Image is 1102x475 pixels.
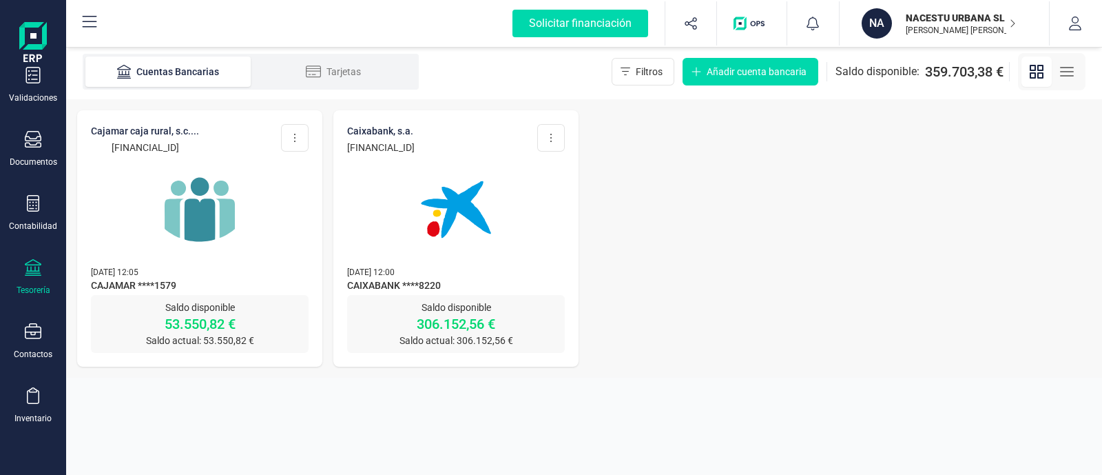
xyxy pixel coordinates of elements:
[835,63,919,80] span: Saldo disponible:
[347,141,415,154] p: [FINANCIAL_ID]
[113,65,223,79] div: Cuentas Bancarias
[734,17,770,30] img: Logo de OPS
[10,156,57,168] div: Documentos
[683,58,818,85] button: Añadir cuenta bancaria
[347,314,565,334] p: 306.152,56 €
[91,124,199,138] p: CAJAMAR CAJA RURAL, S.C....
[347,267,395,277] span: [DATE] 12:00
[14,413,52,424] div: Inventario
[347,301,565,314] p: Saldo disponible
[91,267,138,277] span: [DATE] 12:05
[862,8,892,39] div: NA
[496,1,665,46] button: Solicitar financiación
[612,58,674,85] button: Filtros
[91,314,309,334] p: 53.550,82 €
[925,62,1004,81] span: 359.703,38 €
[91,141,199,154] p: [FINANCIAL_ID]
[512,10,648,37] div: Solicitar financiación
[91,334,309,347] p: Saldo actual: 53.550,82 €
[636,65,663,79] span: Filtros
[347,124,415,138] p: CAIXABANK, S.A.
[19,22,47,66] img: Logo Finanedi
[91,301,309,314] p: Saldo disponible
[17,285,50,296] div: Tesorería
[725,1,778,46] button: Logo de OPS
[856,1,1032,46] button: NANACESTU URBANA SL[PERSON_NAME] [PERSON_NAME]
[9,221,57,232] div: Contabilidad
[14,349,52,360] div: Contactos
[707,65,807,79] span: Añadir cuenta bancaria
[906,25,1016,36] p: [PERSON_NAME] [PERSON_NAME]
[347,334,565,347] p: Saldo actual: 306.152,56 €
[278,65,388,79] div: Tarjetas
[906,11,1016,25] p: NACESTU URBANA SL
[9,92,57,103] div: Validaciones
